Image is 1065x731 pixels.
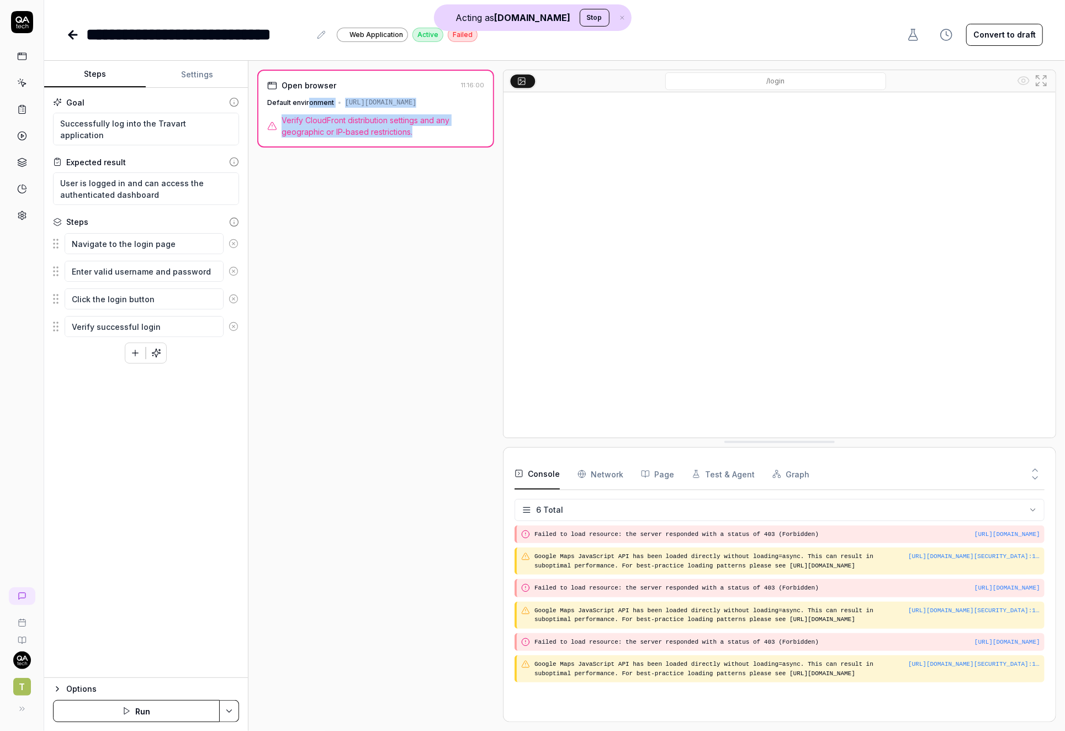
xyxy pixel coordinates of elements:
[974,638,1040,647] button: [URL][DOMAIN_NAME]
[908,606,1040,616] div: [URL][DOMAIN_NAME][SECURITY_DATA] : 1406 : 286
[504,92,1056,438] img: Screenshot
[53,232,239,255] div: Suggestions
[66,97,84,108] div: Goal
[534,552,1040,570] pre: Google Maps JavaScript API has been loaded directly without loading=async. This can result in sub...
[534,660,1040,678] pre: Google Maps JavaScript API has been loaded directly without loading=async. This can result in sub...
[53,287,239,311] div: Suggestions
[1032,72,1050,90] button: Open in full screen
[692,459,755,490] button: Test & Agent
[345,98,417,108] div: [URL][DOMAIN_NAME]
[908,660,1040,669] div: [URL][DOMAIN_NAME][SECURITY_DATA] : 1406 : 286
[412,28,443,42] div: Active
[974,583,1040,593] button: [URL][DOMAIN_NAME]
[641,459,674,490] button: Page
[515,459,560,490] button: Console
[337,27,408,42] a: Web Application
[44,61,146,88] button: Steps
[224,315,242,338] button: Remove step
[282,80,336,91] div: Open browser
[534,530,1040,539] pre: Failed to load resource: the server responded with a status of 403 (Forbidden)
[224,288,242,310] button: Remove step
[4,669,39,698] button: T
[966,24,1043,46] button: Convert to draft
[53,700,220,722] button: Run
[53,682,239,696] button: Options
[13,678,31,696] span: T
[908,552,1040,561] div: [URL][DOMAIN_NAME][SECURITY_DATA] : 1406 : 286
[534,583,1040,593] pre: Failed to load resource: the server responded with a status of 403 (Forbidden)
[534,638,1040,647] pre: Failed to load resource: the server responded with a status of 403 (Forbidden)
[66,156,126,168] div: Expected result
[580,9,610,27] button: Stop
[224,233,242,255] button: Remove step
[908,606,1040,616] button: [URL][DOMAIN_NAME][SECURITY_DATA]:1406:286
[534,606,1040,624] pre: Google Maps JavaScript API has been loaded directly without loading=async. This can result in sub...
[66,682,239,696] div: Options
[974,530,1040,539] button: [URL][DOMAIN_NAME]
[349,30,403,40] span: Web Application
[908,552,1040,561] button: [URL][DOMAIN_NAME][SECURITY_DATA]:1406:286
[908,660,1040,669] button: [URL][DOMAIN_NAME][SECURITY_DATA]:1406:286
[224,260,242,282] button: Remove step
[53,260,239,283] div: Suggestions
[4,627,39,645] a: Documentation
[282,114,484,138] span: Verify CloudFront distribution settings and any geographic or IP-based restrictions.
[1015,72,1032,90] button: Show all interative elements
[66,216,88,228] div: Steps
[577,459,623,490] button: Network
[461,81,484,89] time: 11:16:00
[4,609,39,627] a: Book a call with us
[448,28,478,42] div: Failed
[9,587,35,605] a: New conversation
[53,315,239,338] div: Suggestions
[267,98,334,108] div: Default environment
[933,24,960,46] button: View version history
[146,61,247,88] button: Settings
[13,651,31,669] img: 7ccf6c19-61ad-4a6c-8811-018b02a1b829.jpg
[772,459,809,490] button: Graph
